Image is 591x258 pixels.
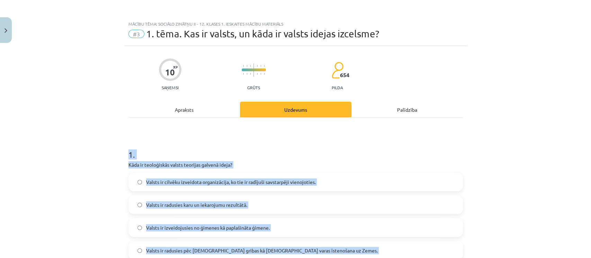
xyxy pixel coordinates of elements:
[243,73,244,75] img: icon-short-line-57e1e144782c952c97e751825c79c345078a6d821885a25fce030b3d8c18986b.svg
[128,102,240,117] div: Apraksts
[240,102,351,117] div: Uzdevums
[331,62,343,79] img: students-c634bb4e5e11cddfef0936a35e636f08e4e9abd3cc4e673bd6f9a4125e45ecb1.svg
[137,248,142,253] input: Valsts ir radusies pēc [DEMOGRAPHIC_DATA] gribas kā [DEMOGRAPHIC_DATA] varas īstenošana uz Zemes.
[247,73,247,75] img: icon-short-line-57e1e144782c952c97e751825c79c345078a6d821885a25fce030b3d8c18986b.svg
[165,67,175,77] div: 10
[243,65,244,67] img: icon-short-line-57e1e144782c952c97e751825c79c345078a6d821885a25fce030b3d8c18986b.svg
[253,63,254,77] img: icon-long-line-d9ea69661e0d244f92f715978eff75569469978d946b2353a9bb055b3ed8787d.svg
[146,224,270,231] span: Valsts ir izveidojusies no ģimenes kā paplašināta ģimene.
[332,85,343,90] p: pilda
[137,225,142,230] input: Valsts ir izveidojusies no ģimenes kā paplašināta ģimene.
[340,72,349,78] span: 654
[247,65,247,67] img: icon-short-line-57e1e144782c952c97e751825c79c345078a6d821885a25fce030b3d8c18986b.svg
[128,161,463,168] p: Kāda ir teoloģiskās valsts teorijas galvenā ideja?
[351,102,463,117] div: Palīdzība
[146,201,247,209] span: Valsts ir radusies karu un iekarojumu rezultātā.
[250,73,251,75] img: icon-short-line-57e1e144782c952c97e751825c79c345078a6d821885a25fce030b3d8c18986b.svg
[159,85,181,90] p: Saņemsi
[146,247,378,254] span: Valsts ir radusies pēc [DEMOGRAPHIC_DATA] gribas kā [DEMOGRAPHIC_DATA] varas īstenošana uz Zemes.
[173,65,178,69] span: XP
[250,65,251,67] img: icon-short-line-57e1e144782c952c97e751825c79c345078a6d821885a25fce030b3d8c18986b.svg
[247,85,260,90] p: Grūts
[260,73,261,75] img: icon-short-line-57e1e144782c952c97e751825c79c345078a6d821885a25fce030b3d8c18986b.svg
[137,180,142,184] input: Valsts ir cilvēku izveidota organizācija, ko tie ir radījuši savstarpēji vienojoties.
[137,203,142,207] input: Valsts ir radusies karu un iekarojumu rezultātā.
[260,65,261,67] img: icon-short-line-57e1e144782c952c97e751825c79c345078a6d821885a25fce030b3d8c18986b.svg
[5,28,7,33] img: icon-close-lesson-0947bae3869378f0d4975bcd49f059093ad1ed9edebbc8119c70593378902aed.svg
[146,178,316,186] span: Valsts ir cilvēku izveidota organizācija, ko tie ir radījuši savstarpēji vienojoties.
[128,138,463,159] h1: 1 .
[128,21,463,26] div: Mācību tēma: Sociālo zinātņu ii - 12. klases 1. ieskaites mācību materiāls
[128,30,144,38] span: #3
[146,28,379,39] span: 1. tēma. Kas ir valsts, un kāda ir valsts idejas izcelsme?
